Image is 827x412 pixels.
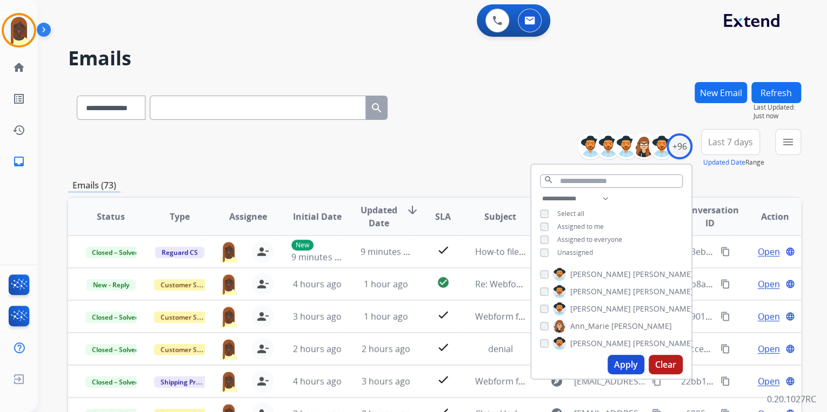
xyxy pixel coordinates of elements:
mat-icon: search [370,102,383,114]
span: Last Updated: [753,103,801,112]
span: 2 hours ago [292,343,341,355]
mat-icon: person_remove [256,245,269,258]
span: Range [703,158,764,167]
span: [PERSON_NAME] [570,303,631,314]
span: [PERSON_NAME] [633,338,693,349]
span: Assigned to me [557,222,604,231]
span: [PERSON_NAME] [633,286,693,297]
mat-icon: person_remove [256,375,269,388]
mat-icon: check [436,308,449,321]
mat-icon: arrow_downward [406,204,419,217]
span: 4 hours ago [292,375,341,387]
th: Action [732,198,801,235]
span: Unassigned [557,248,593,257]
mat-icon: history [12,124,25,137]
span: Last 7 days [708,140,753,144]
img: agent-avatar [218,338,239,360]
mat-icon: check [436,341,449,354]
span: Customer Support [154,344,224,355]
span: 1 hour ago [364,310,408,322]
span: Updated Date [361,204,397,229]
mat-icon: content_copy [652,376,662,386]
mat-icon: check [436,244,449,256]
span: Assignee [229,210,267,223]
span: [PERSON_NAME] [611,321,672,332]
span: Initial Date [292,210,341,223]
span: Ann_Marie [570,321,609,332]
h2: Emails [68,48,801,69]
mat-icon: menu [782,136,795,148]
mat-icon: content_copy [721,279,730,289]
span: Open [757,278,779,291]
span: SLA [435,210,451,223]
mat-icon: language [785,376,795,386]
button: Apply [608,355,644,374]
span: 4 hours ago [292,278,341,290]
img: agent-avatar [218,306,239,327]
mat-icon: inbox [12,155,25,168]
button: Clear [649,355,683,374]
span: Webform from [EMAIL_ADDRESS][PERSON_NAME][DOMAIN_NAME] on [DATE] [475,375,786,387]
span: 3 hours ago [362,375,410,387]
p: New [291,240,314,251]
span: [EMAIL_ADDRESS][PERSON_NAME][DOMAIN_NAME] [573,375,645,388]
span: Assigned to everyone [557,235,622,244]
mat-icon: search [544,175,553,185]
button: Refresh [751,82,801,103]
span: Open [757,342,779,355]
button: New Email [695,82,747,103]
mat-icon: home [12,61,25,74]
mat-icon: check [436,373,449,386]
span: 2 hours ago [362,343,410,355]
span: Closed – Solved [85,376,145,388]
span: Just now [753,112,801,120]
mat-icon: list_alt [12,92,25,105]
span: 3 hours ago [292,310,341,322]
span: Select all [557,209,584,218]
span: Status [97,210,125,223]
span: 1 hour ago [364,278,408,290]
img: agent-avatar [218,370,239,392]
span: 9 minutes ago [291,251,349,263]
mat-icon: content_copy [721,344,730,354]
span: Open [757,375,779,388]
img: agent-avatar [218,273,239,295]
span: Re: Webform from [EMAIL_ADDRESS][DOMAIN_NAME] on [DATE] [475,278,734,290]
div: +96 [666,133,692,159]
span: [PERSON_NAME] [570,338,631,349]
mat-icon: content_copy [721,312,730,321]
mat-icon: person_remove [256,342,269,355]
span: 9 minutes ago [361,246,418,258]
mat-icon: check_circle [436,276,449,289]
mat-icon: person_remove [256,278,269,291]
button: Last 7 days [701,129,760,155]
mat-icon: language [785,247,795,256]
span: Closed – Solved [85,247,145,258]
p: 0.20.1027RC [767,393,816,406]
span: Conversation ID [681,204,739,229]
p: Emails (73) [68,179,121,192]
span: Closed – Solved [85,312,145,323]
span: [PERSON_NAME] [570,269,631,280]
span: Type [170,210,190,223]
span: Customer Support [154,312,224,323]
span: Customer Support [154,279,224,291]
mat-icon: language [785,279,795,289]
span: Webform from [EMAIL_ADDRESS][DOMAIN_NAME] on [DATE] [475,310,719,322]
span: [PERSON_NAME] [570,286,631,297]
mat-icon: content_copy [721,247,730,256]
span: denial [488,343,512,355]
img: agent-avatar [218,241,239,262]
span: Open [757,310,779,323]
button: Updated Date [703,158,745,167]
span: How-to file a claim [475,246,549,258]
span: New - Reply [86,279,136,291]
span: Open [757,245,779,258]
img: avatar [4,15,34,45]
span: [PERSON_NAME] [633,303,693,314]
mat-icon: explore [550,375,563,388]
span: Reguard CS [155,247,204,258]
span: [PERSON_NAME] [633,269,693,280]
mat-icon: language [785,344,795,354]
span: Subject [484,210,516,223]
